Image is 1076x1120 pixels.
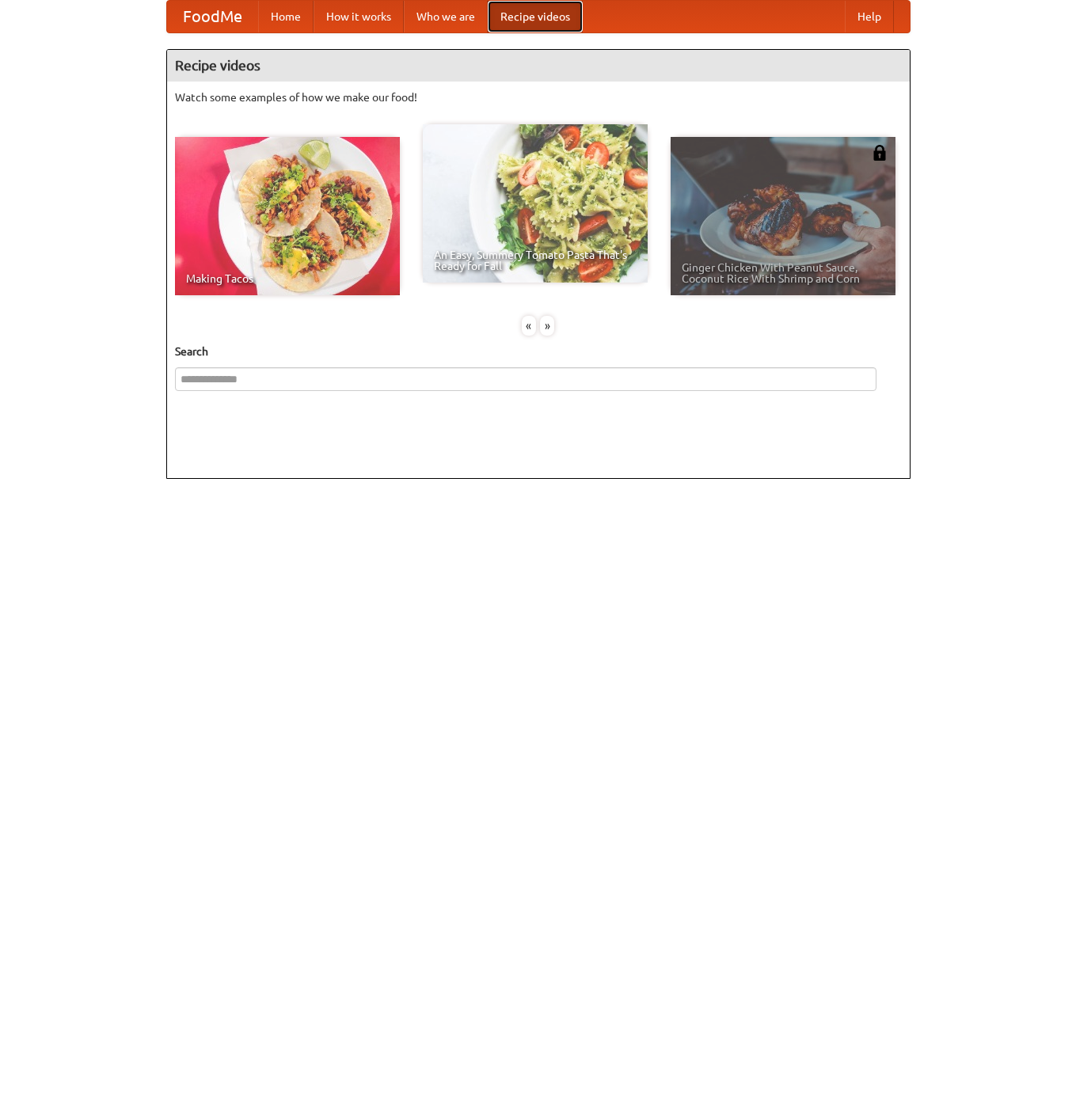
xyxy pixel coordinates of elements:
a: Making Tacos [175,137,400,295]
div: « [522,316,536,336]
a: FoodMe [167,1,258,32]
a: Recipe videos [488,1,583,32]
img: 483408.png [872,145,888,161]
p: Watch some examples of how we make our food! [175,89,902,105]
span: Making Tacos [186,273,389,284]
a: An Easy, Summery Tomato Pasta That's Ready for Fall [423,124,648,283]
h5: Search [175,344,902,359]
a: Who we are [404,1,488,32]
h4: Recipe videos [167,50,910,82]
a: How it works [314,1,404,32]
div: » [540,316,554,336]
span: An Easy, Summery Tomato Pasta That's Ready for Fall [434,249,637,271]
a: Home [258,1,314,32]
a: Help [845,1,894,32]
